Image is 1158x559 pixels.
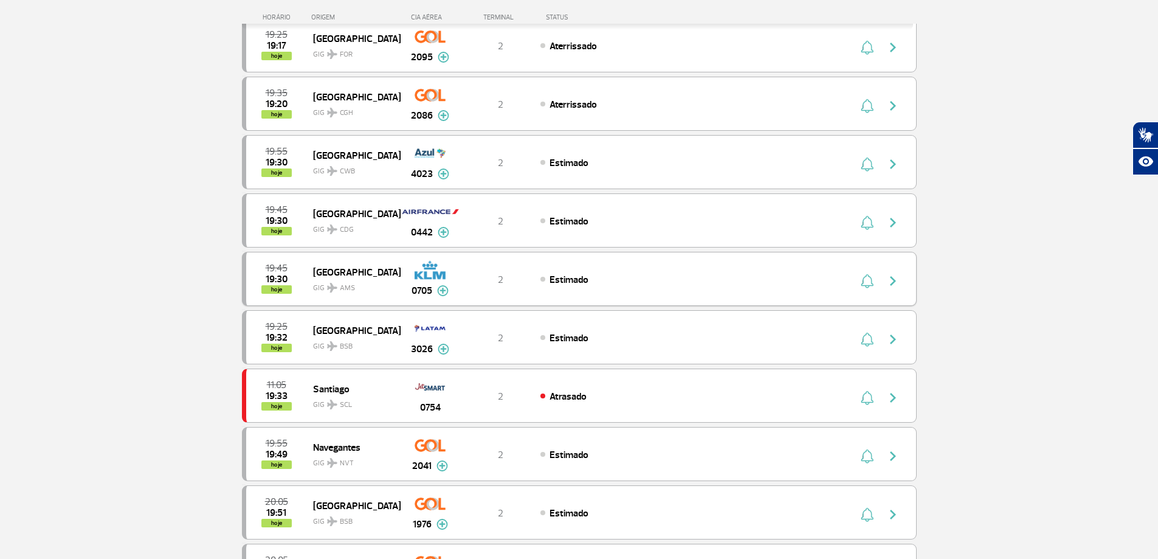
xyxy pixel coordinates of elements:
[412,459,432,473] span: 2041
[313,218,391,235] span: GIG
[461,13,540,21] div: TERMINAL
[436,460,448,471] img: mais-info-painel-voo.svg
[313,381,391,397] span: Santiago
[550,99,597,111] span: Aterrissado
[266,89,288,97] span: 2025-08-27 19:35:00
[261,519,292,527] span: hoje
[420,400,441,415] span: 0754
[313,510,391,527] span: GIG
[266,275,288,283] span: 2025-08-27 19:30:00
[327,458,337,468] img: destiny_airplane.svg
[261,227,292,235] span: hoje
[498,449,503,461] span: 2
[313,264,391,280] span: [GEOGRAPHIC_DATA]
[886,274,900,288] img: seta-direita-painel-voo.svg
[327,516,337,526] img: destiny_airplane.svg
[265,498,288,506] span: 2025-08-27 20:05:00
[438,227,449,238] img: mais-info-painel-voo.svg
[266,217,288,225] span: 2025-08-27 19:30:00
[1132,148,1158,175] button: Abrir recursos assistivos.
[340,108,353,119] span: CGH
[313,322,391,338] span: [GEOGRAPHIC_DATA]
[550,215,588,227] span: Estimado
[327,108,337,117] img: destiny_airplane.svg
[261,285,292,294] span: hoje
[340,458,354,469] span: NVT
[340,49,353,60] span: FOR
[313,276,391,294] span: GIG
[412,283,432,298] span: 0705
[266,392,288,400] span: 2025-08-27 19:33:00
[498,332,503,344] span: 2
[313,159,391,177] span: GIG
[266,30,288,39] span: 2025-08-27 19:25:00
[313,335,391,352] span: GIG
[438,110,449,121] img: mais-info-painel-voo.svg
[540,13,639,21] div: STATUS
[340,283,355,294] span: AMS
[550,157,588,169] span: Estimado
[261,460,292,469] span: hoje
[313,89,391,105] span: [GEOGRAPHIC_DATA]
[886,40,900,55] img: seta-direita-painel-voo.svg
[498,507,503,519] span: 2
[327,341,337,351] img: destiny_airplane.svg
[861,449,874,464] img: sino-painel-voo.svg
[327,224,337,234] img: destiny_airplane.svg
[1132,122,1158,148] button: Abrir tradutor de língua de sinais.
[886,507,900,522] img: seta-direita-painel-voo.svg
[861,507,874,522] img: sino-painel-voo.svg
[886,449,900,464] img: seta-direita-painel-voo.svg
[861,274,874,288] img: sino-painel-voo.svg
[313,451,391,469] span: GIG
[411,342,433,356] span: 3026
[266,264,288,273] span: 2025-08-27 19:45:00
[438,168,449,179] img: mais-info-painel-voo.svg
[327,283,337,293] img: destiny_airplane.svg
[261,168,292,177] span: hoje
[313,439,391,455] span: Navegantes
[340,166,355,177] span: CWB
[498,99,503,111] span: 2
[861,157,874,172] img: sino-painel-voo.svg
[313,393,391,411] span: GIG
[861,40,874,55] img: sino-painel-voo.svg
[266,509,286,517] span: 2025-08-27 19:51:00
[266,206,288,214] span: 2025-08-27 19:45:00
[340,400,352,411] span: SCL
[261,52,292,60] span: hoje
[313,147,391,163] span: [GEOGRAPHIC_DATA]
[313,101,391,119] span: GIG
[861,215,874,230] img: sino-painel-voo.svg
[550,40,597,52] span: Aterrissado
[498,40,503,52] span: 2
[886,157,900,172] img: seta-direita-painel-voo.svg
[886,391,900,405] img: seta-direita-painel-voo.svg
[261,344,292,352] span: hoje
[438,344,449,355] img: mais-info-painel-voo.svg
[340,224,354,235] span: CDG
[861,332,874,347] img: sino-painel-voo.svg
[340,341,353,352] span: BSB
[266,147,288,156] span: 2025-08-27 19:55:00
[267,381,286,389] span: 2025-08-27 11:05:00
[327,400,337,409] img: destiny_airplane.svg
[266,439,288,448] span: 2025-08-27 19:55:00
[861,99,874,113] img: sino-painel-voo.svg
[266,158,288,167] span: 2025-08-27 19:30:00
[550,391,587,403] span: Atrasado
[436,519,448,530] img: mais-info-painel-voo.svg
[267,41,286,50] span: 2025-08-27 19:17:12
[498,274,503,286] span: 2
[313,30,391,46] span: [GEOGRAPHIC_DATA]
[411,167,433,181] span: 4023
[413,517,432,532] span: 1976
[266,100,288,108] span: 2025-08-27 19:20:00
[437,285,449,296] img: mais-info-painel-voo.svg
[327,166,337,176] img: destiny_airplane.svg
[311,13,400,21] div: ORIGEM
[313,43,391,60] span: GIG
[886,99,900,113] img: seta-direita-painel-voo.svg
[886,215,900,230] img: seta-direita-painel-voo.svg
[246,13,312,21] div: HORÁRIO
